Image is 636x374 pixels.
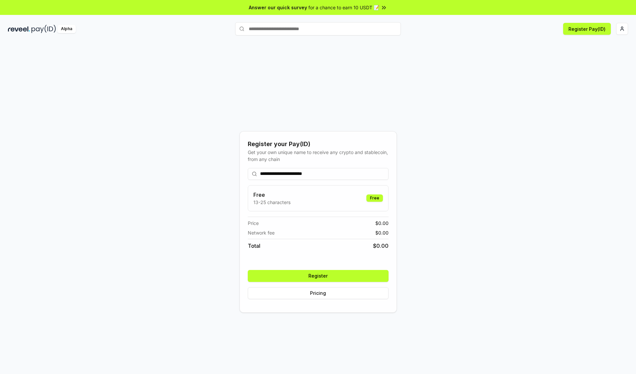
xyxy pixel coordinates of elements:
[57,25,76,33] div: Alpha
[248,229,275,236] span: Network fee
[248,149,389,163] div: Get your own unique name to receive any crypto and stablecoin, from any chain
[253,199,291,206] p: 13-25 characters
[248,287,389,299] button: Pricing
[373,242,389,250] span: $ 0.00
[248,220,259,227] span: Price
[366,194,383,202] div: Free
[308,4,379,11] span: for a chance to earn 10 USDT 📝
[375,229,389,236] span: $ 0.00
[8,25,30,33] img: reveel_dark
[248,270,389,282] button: Register
[249,4,307,11] span: Answer our quick survey
[248,139,389,149] div: Register your Pay(ID)
[375,220,389,227] span: $ 0.00
[248,242,260,250] span: Total
[31,25,56,33] img: pay_id
[563,23,611,35] button: Register Pay(ID)
[253,191,291,199] h3: Free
